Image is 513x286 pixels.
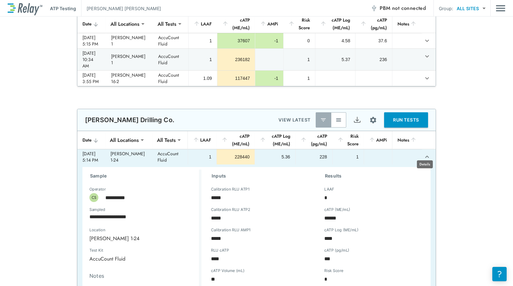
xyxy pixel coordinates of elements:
div: 1 [193,154,211,160]
button: PBM not connected [368,2,428,15]
th: Date [77,15,106,33]
div: 37.6 [361,38,387,44]
div: 1 [194,38,212,44]
p: [PERSON_NAME] Drilling Co. [85,116,174,124]
div: 4.58 [320,38,350,44]
label: Location [89,228,170,232]
p: ATP Testing [50,5,76,12]
div: 37607 [222,38,250,44]
div: [DATE] 5:15 PM [82,34,101,47]
label: Calibration RLU AMP1 [211,228,251,232]
img: Export Icon [353,116,361,124]
div: [DATE] 5:14 PM [82,150,100,163]
div: Notes [397,20,417,28]
p: Group: [439,5,453,12]
span: not connected [392,4,426,12]
div: Notes [397,136,417,144]
td: [PERSON_NAME] 16-2 [106,71,153,86]
img: Latest [320,117,327,123]
button: expand row [422,73,432,84]
div: 5.37 [320,56,350,63]
div: [DATE] 10:34 AM [82,50,101,69]
label: Sampled [89,207,105,212]
div: All Locations [105,134,143,146]
div: AMPi [260,20,278,28]
label: LAAF [324,187,334,192]
div: 0 [289,38,310,44]
div: Risk Score [337,132,359,148]
button: expand row [422,51,432,62]
div: 228 [301,154,327,160]
img: Offline Icon [371,5,377,11]
td: AccuCount Fluid [153,33,188,48]
div: AccuCount Fluid [85,252,149,265]
img: Settings Icon [369,116,377,124]
div: cATP (pg/mL) [360,16,387,31]
button: expand row [422,35,432,46]
th: Date [77,131,105,149]
div: CS [89,193,98,202]
div: [DATE] 3:55 PM [82,72,101,85]
div: 1 [289,56,310,63]
button: Main menu [496,2,505,14]
table: sticky table [77,15,436,86]
div: LAAF [193,136,211,144]
td: AccuCount Fluid [153,49,188,70]
span: PBM [380,4,426,13]
p: [PERSON_NAME] [PERSON_NAME] [87,5,161,12]
label: Calibration RLU ATP1 [211,187,249,192]
div: All Locations [106,17,144,30]
label: Risk Score [324,269,343,273]
label: Calibration RLU ATP2 [211,207,250,212]
label: Test Kit [89,248,138,253]
div: -1 [260,38,278,44]
label: cATP (ME/mL) [324,207,350,212]
div: AMPi [369,136,387,144]
button: RUN TESTS [384,112,428,128]
input: Choose date, selected date is Aug 4, 2025 [85,210,188,223]
div: cATP Log (ME/mL) [320,16,350,31]
img: LuminUltra Relay [8,2,42,15]
h3: Sample [90,172,199,180]
label: cATP (pg/mL) [324,248,349,253]
div: LAAF [193,20,212,28]
div: All Tests [152,134,180,146]
div: cATP Log (ME/mL) [260,132,290,148]
div: cATP (pg/mL) [300,132,327,148]
td: AccuCount Fluid [152,149,188,164]
td: AccuCount Fluid [153,71,188,86]
button: Site setup [365,112,382,129]
label: RLU cATP [211,248,229,253]
iframe: Resource center [492,267,507,281]
div: All Tests [153,17,181,30]
img: Drawer Icon [496,2,505,14]
div: Details [417,160,433,168]
div: 236182 [222,56,250,63]
td: [PERSON_NAME] 1 [106,33,153,48]
div: 236 [361,56,387,63]
label: Operator [89,187,106,192]
h3: Results [325,172,423,180]
div: Risk Score [288,16,310,31]
div: 1 [194,56,212,63]
div: cATP (ME/mL) [222,16,250,31]
label: cATP Log (ME/mL) [324,228,358,232]
div: [PERSON_NAME] 1-24 [85,232,193,245]
div: 1.09 [194,75,212,81]
div: 228440 [222,154,249,160]
div: 117447 [222,75,250,81]
td: [PERSON_NAME] 1-24 [105,149,152,164]
div: 5.36 [260,154,290,160]
p: VIEW LATEST [278,116,311,124]
td: [PERSON_NAME] 1 [106,49,153,70]
button: Export [349,112,365,128]
div: -1 [260,75,278,81]
h3: Inputs [212,172,310,180]
label: cATP Volume (mL) [211,269,244,273]
button: expand row [422,151,432,162]
img: View All [335,117,342,123]
div: 1 [289,75,310,81]
div: 1 [338,154,359,160]
div: cATP (ME/mL) [221,132,249,148]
